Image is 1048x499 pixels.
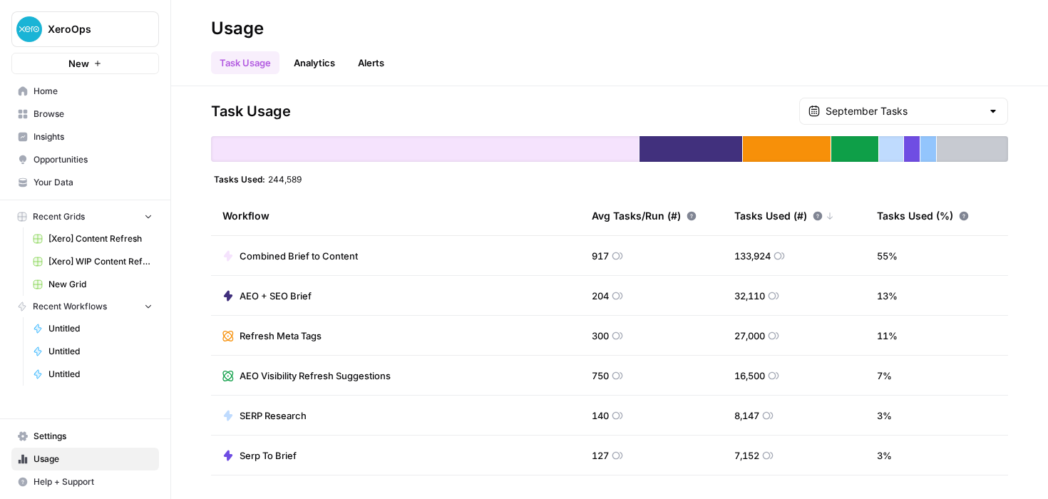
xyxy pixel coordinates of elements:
[211,101,291,121] span: Task Usage
[34,475,153,488] span: Help + Support
[48,368,153,381] span: Untitled
[734,329,765,343] span: 27,000
[11,103,159,125] a: Browse
[826,104,982,118] input: September Tasks
[34,130,153,143] span: Insights
[592,249,609,263] span: 917
[26,363,159,386] a: Untitled
[222,408,307,423] a: SERP Research
[11,296,159,317] button: Recent Workflows
[33,300,107,313] span: Recent Workflows
[26,317,159,340] a: Untitled
[592,369,609,383] span: 750
[48,322,153,335] span: Untitled
[34,153,153,166] span: Opportunities
[48,255,153,268] span: [Xero] WIP Content Refresh
[734,196,834,235] div: Tasks Used (#)
[222,289,312,303] a: AEO + SEO Brief
[11,470,159,493] button: Help + Support
[240,408,307,423] span: SERP Research
[877,329,898,343] span: 11 %
[222,196,569,235] div: Workflow
[16,16,42,42] img: XeroOps Logo
[268,173,302,185] span: 244,589
[48,22,134,36] span: XeroOps
[592,448,609,463] span: 127
[48,345,153,358] span: Untitled
[734,369,765,383] span: 16,500
[34,176,153,189] span: Your Data
[26,340,159,363] a: Untitled
[11,80,159,103] a: Home
[349,51,393,74] a: Alerts
[11,206,159,227] button: Recent Grids
[11,53,159,74] button: New
[222,448,297,463] a: Serp To Brief
[877,196,969,235] div: Tasks Used (%)
[877,448,892,463] span: 3 %
[734,289,765,303] span: 32,110
[240,249,358,263] span: Combined Brief to Content
[240,369,391,383] span: AEO Visibility Refresh Suggestions
[11,11,159,47] button: Workspace: XeroOps
[48,278,153,291] span: New Grid
[240,448,297,463] span: Serp To Brief
[592,196,697,235] div: Avg Tasks/Run (#)
[877,289,898,303] span: 13 %
[34,108,153,120] span: Browse
[592,329,609,343] span: 300
[877,369,892,383] span: 7 %
[11,448,159,470] a: Usage
[26,273,159,296] a: New Grid
[211,51,279,74] a: Task Usage
[734,249,771,263] span: 133,924
[222,249,358,263] a: Combined Brief to Content
[592,289,609,303] span: 204
[240,329,322,343] span: Refresh Meta Tags
[68,56,89,71] span: New
[11,125,159,148] a: Insights
[33,210,85,223] span: Recent Grids
[11,148,159,171] a: Opportunities
[240,289,312,303] span: AEO + SEO Brief
[26,250,159,273] a: [Xero] WIP Content Refresh
[34,85,153,98] span: Home
[11,171,159,194] a: Your Data
[26,227,159,250] a: [Xero] Content Refresh
[877,408,892,423] span: 3 %
[214,173,265,185] span: Tasks Used:
[734,408,759,423] span: 8,147
[285,51,344,74] a: Analytics
[592,408,609,423] span: 140
[11,425,159,448] a: Settings
[734,448,759,463] span: 7,152
[48,232,153,245] span: [Xero] Content Refresh
[211,17,264,40] div: Usage
[34,430,153,443] span: Settings
[34,453,153,465] span: Usage
[877,249,898,263] span: 55 %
